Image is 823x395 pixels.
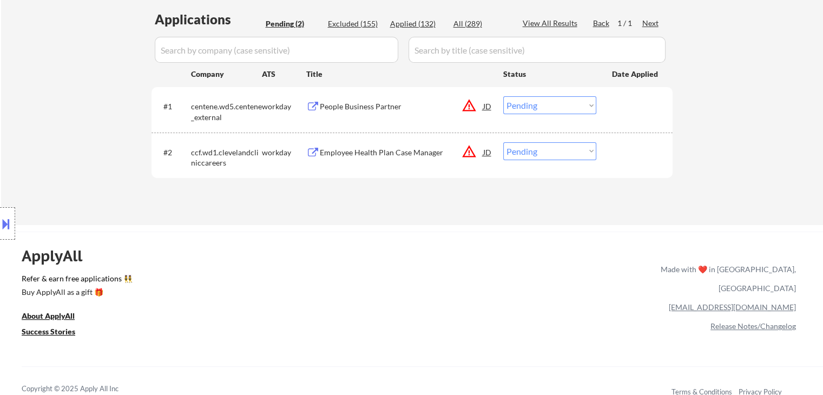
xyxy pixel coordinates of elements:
[482,96,493,116] div: JD
[320,101,483,112] div: People Business Partner
[453,18,508,29] div: All (289)
[262,101,306,112] div: workday
[22,384,146,394] div: Copyright © 2025 Apply All Inc
[669,302,796,312] a: [EMAIL_ADDRESS][DOMAIN_NAME]
[191,147,262,168] div: ccf.wd1.clevelandcliniccareers
[22,275,434,286] a: Refer & earn free applications 👯‍♀️
[642,18,660,29] div: Next
[262,69,306,80] div: ATS
[710,321,796,331] a: Release Notes/Changelog
[320,147,483,158] div: Employee Health Plan Case Manager
[523,18,581,29] div: View All Results
[462,144,477,159] button: warning_amber
[262,147,306,158] div: workday
[612,69,660,80] div: Date Applied
[462,98,477,113] button: warning_amber
[617,18,642,29] div: 1 / 1
[191,69,262,80] div: Company
[266,18,320,29] div: Pending (2)
[328,18,382,29] div: Excluded (155)
[503,64,596,83] div: Status
[390,18,444,29] div: Applied (132)
[306,69,493,80] div: Title
[593,18,610,29] div: Back
[409,37,666,63] input: Search by title (case sensitive)
[191,101,262,122] div: centene.wd5.centene_external
[155,13,262,26] div: Applications
[656,260,796,298] div: Made with ❤️ in [GEOGRAPHIC_DATA], [GEOGRAPHIC_DATA]
[155,37,398,63] input: Search by company (case sensitive)
[482,142,493,162] div: JD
